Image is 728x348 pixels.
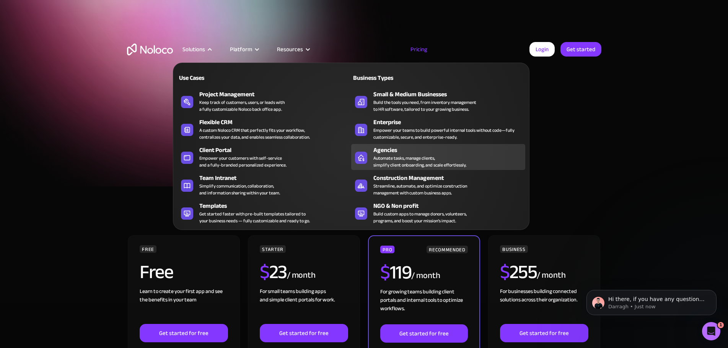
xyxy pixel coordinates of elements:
nav: Solutions [173,52,529,230]
div: Build custom apps to manage donors, volunteers, programs, and boost your mission’s impact. [373,210,467,224]
div: NGO & Non profit [373,201,529,210]
a: Get started for free [500,324,588,342]
div: STARTER [260,245,285,253]
div: Solutions [173,44,220,54]
span: 1 [718,322,724,328]
div: Enterprise [373,118,529,127]
iframe: Intercom notifications message [575,274,728,327]
a: TemplatesGet started faster with pre-built templates tailored toyour business needs — fully custo... [177,200,351,226]
div: For growing teams building client portals and internal tools to optimize workflows. [380,288,467,324]
div: Construction Management [373,173,529,183]
div: / month [411,270,440,282]
a: Get started for free [260,324,348,342]
a: Use Cases [177,69,351,86]
div: Use Cases [177,73,261,83]
span: $ [260,254,269,290]
h1: A plan for organizations of all sizes [127,80,601,103]
div: RECOMMENDED [427,246,467,253]
a: EnterpriseEmpower your teams to build powerful internal tools without code—fully customizable, se... [351,116,525,142]
a: AgenciesAutomate tasks, manage clients,simplify client onboarding, and scale effortlessly. [351,144,525,170]
div: Team Intranet [199,173,355,183]
div: Business Types [351,73,435,83]
a: Get started for free [380,324,467,343]
div: / month [537,269,565,282]
h2: Free [140,262,173,282]
a: Get started [560,42,601,57]
a: Project ManagementKeep track of customers, users, or leads witha fully customizable Noloco back o... [177,88,351,114]
div: Keep track of customers, users, or leads with a fully customizable Noloco back office app. [199,99,285,113]
div: Small & Medium Businesses [373,90,529,99]
a: Construction ManagementStreamline, automate, and optimize constructionmanagement with custom busi... [351,172,525,198]
iframe: Intercom live chat [702,322,720,340]
div: Learn to create your first app and see the benefits in your team ‍ [140,287,228,324]
div: PRO [380,246,394,253]
a: NGO & Non profitBuild custom apps to manage donors, volunteers,programs, and boost your mission’s... [351,200,525,226]
div: Flexible CRM [199,118,355,127]
div: Streamline, automate, and optimize construction management with custom business apps. [373,183,467,196]
div: Resources [267,44,318,54]
a: Small & Medium BusinessesBuild the tools you need, from inventory managementto HR software, tailo... [351,88,525,114]
div: Empower your teams to build powerful internal tools without code—fully customizable, secure, and ... [373,127,521,141]
div: Empower your customers with self-service and a fully-branded personalized experience. [199,155,287,168]
div: BUSINESS [500,245,528,253]
div: Platform [230,44,252,54]
a: Get started for free [140,324,228,342]
div: Solutions [182,44,205,54]
a: Business Types [351,69,525,86]
div: Platform [220,44,267,54]
div: Agencies [373,146,529,155]
a: Login [529,42,555,57]
div: Simplify communication, collaboration, and information sharing within your team. [199,183,280,196]
div: Project Management [199,90,355,99]
div: Templates [199,201,355,210]
h2: 23 [260,262,287,282]
div: Client Portal [199,146,355,155]
div: FREE [140,245,156,253]
span: $ [380,254,390,290]
div: / month [287,269,316,282]
div: Get started faster with pre-built templates tailored to your business needs — fully customizable ... [199,210,310,224]
span: $ [500,254,510,290]
a: Flexible CRMA custom Noloco CRM that perfectly fits your workflow,centralizes your data, and enab... [177,116,351,142]
h2: 119 [380,263,411,282]
a: home [127,44,173,55]
h2: 255 [500,262,537,282]
a: Pricing [401,44,437,54]
div: For businesses building connected solutions across their organization. ‍ [500,287,588,324]
a: Team IntranetSimplify communication, collaboration,and information sharing within your team. [177,172,351,198]
a: Client PortalEmpower your customers with self-serviceand a fully-branded personalized experience. [177,144,351,170]
div: Build the tools you need, from inventory management to HR software, tailored to your growing busi... [373,99,476,113]
div: Resources [277,44,303,54]
div: A custom Noloco CRM that perfectly fits your workflow, centralizes your data, and enables seamles... [199,127,310,141]
div: Automate tasks, manage clients, simplify client onboarding, and scale effortlessly. [373,155,466,168]
div: For small teams building apps and simple client portals for work. ‍ [260,287,348,324]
